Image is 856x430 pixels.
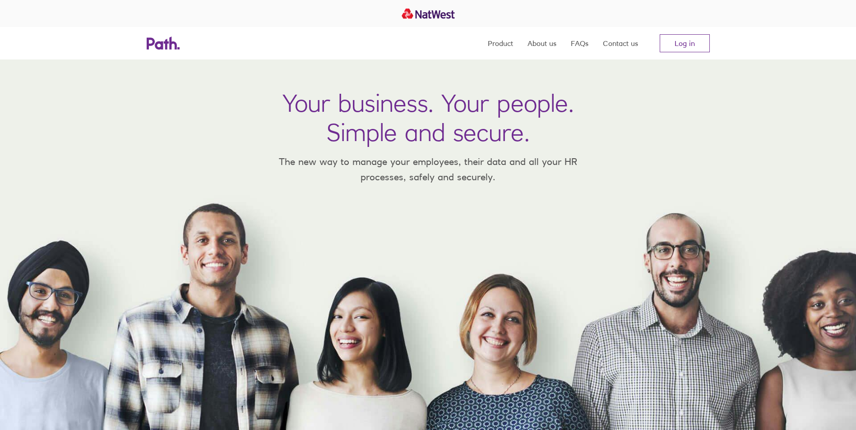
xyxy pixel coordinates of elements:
h1: Your business. Your people. Simple and secure. [282,88,574,147]
a: About us [527,27,556,59]
a: FAQs [571,27,588,59]
a: Log in [660,34,710,52]
p: The new way to manage your employees, their data and all your HR processes, safely and securely. [266,154,591,184]
a: Contact us [603,27,638,59]
a: Product [488,27,513,59]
